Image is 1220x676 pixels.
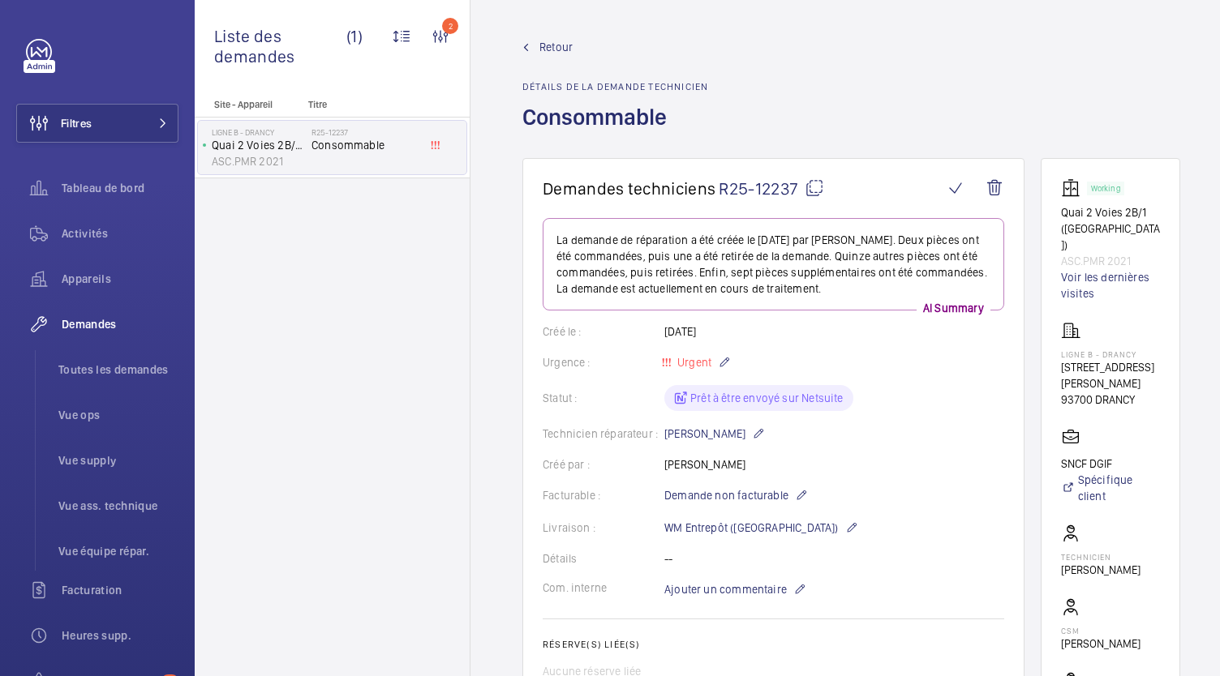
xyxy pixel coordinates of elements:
[664,581,787,597] span: Ajouter un commentaire
[543,639,1004,650] h2: Réserve(s) liée(s)
[539,39,573,55] span: Retour
[214,26,346,66] span: Liste des demandes
[62,627,178,644] span: Heures supp.
[719,178,824,199] span: R25-12237
[1061,178,1087,198] img: elevator.svg
[1061,472,1160,504] a: Spécifique client
[308,99,415,110] p: Titre
[62,180,178,196] span: Tableau de bord
[212,153,305,169] p: ASC.PMR 2021
[1061,456,1160,472] p: SNCF DGIF
[1061,269,1160,302] a: Voir les dernières visites
[1061,635,1141,652] p: [PERSON_NAME]
[212,127,305,137] p: LIGNE B - DRANCY
[917,300,990,316] p: AI Summary
[543,178,715,199] span: Demandes techniciens
[1061,562,1141,578] p: [PERSON_NAME]
[664,487,788,503] span: Demande non facturable
[664,424,765,443] p: [PERSON_NAME]
[311,137,419,153] span: Consommable
[1061,552,1141,562] p: Technicien
[62,316,178,332] span: Demandes
[62,271,178,287] span: Appareils
[1091,186,1120,191] p: Working
[311,127,419,137] h2: R25-12237
[62,225,178,242] span: Activités
[556,232,990,297] p: La demande de réparation a été créée le [DATE] par [PERSON_NAME]. Deux pièces ont été commandées,...
[16,104,178,143] button: Filtres
[1061,349,1160,359] p: LIGNE B - DRANCY
[61,115,92,131] span: Filtres
[58,452,178,468] span: Vue supply
[1061,391,1160,408] p: 93700 DRANCY
[1061,359,1160,391] p: [STREET_ADDRESS][PERSON_NAME]
[522,81,708,92] h2: Détails de la demande technicien
[1061,626,1141,635] p: CSM
[664,518,858,537] p: WM Entrepôt ([GEOGRAPHIC_DATA])
[62,582,178,598] span: Facturation
[195,99,302,110] p: Site - Appareil
[58,543,178,559] span: Vue équipe répar.
[212,137,305,153] p: Quai 2 Voies 2B/1 ([GEOGRAPHIC_DATA])
[522,102,708,158] h1: Consommable
[674,356,711,369] span: Urgent
[1061,204,1160,253] p: Quai 2 Voies 2B/1 ([GEOGRAPHIC_DATA])
[58,362,178,378] span: Toutes les demandes
[1061,253,1160,269] p: ASC.PMR 2021
[58,498,178,514] span: Vue ass. technique
[58,407,178,423] span: Vue ops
